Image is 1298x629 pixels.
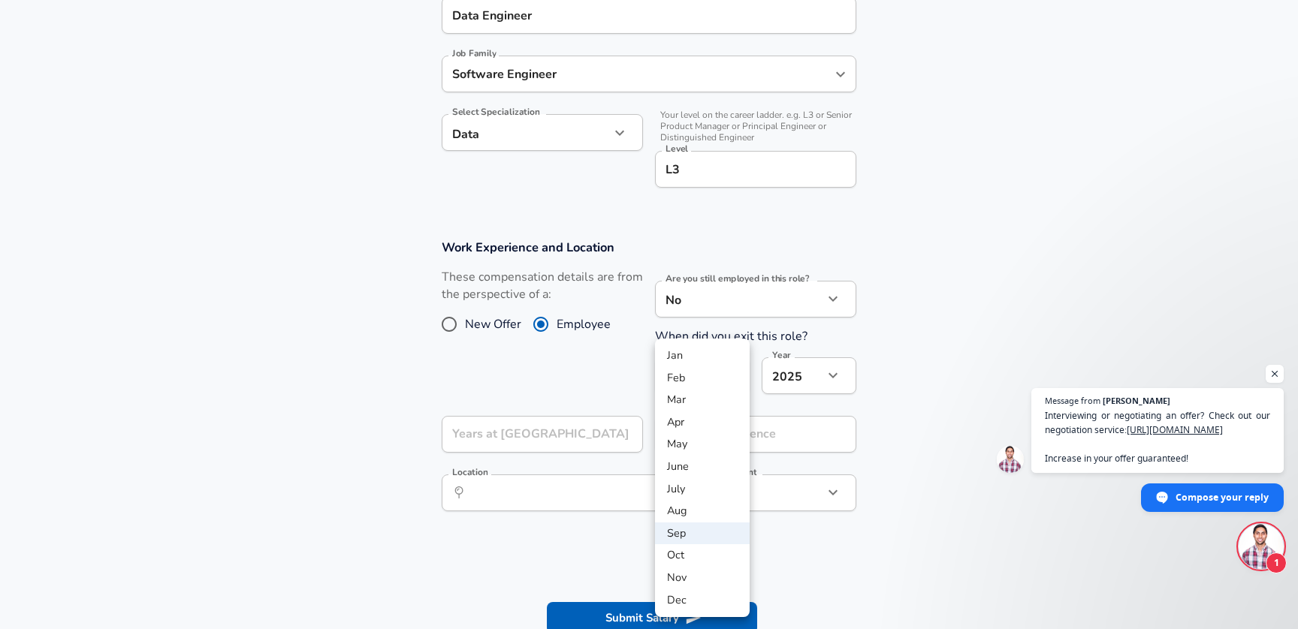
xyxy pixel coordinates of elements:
li: Oct [655,544,750,567]
li: Mar [655,389,750,411]
li: Nov [655,567,750,589]
li: Dec [655,589,750,612]
li: Apr [655,411,750,434]
li: July [655,478,750,501]
li: May [655,433,750,456]
li: Jan [655,345,750,367]
div: Open chat [1239,524,1284,569]
li: Sep [655,522,750,545]
span: Message from [1045,396,1100,405]
span: Compose your reply [1176,484,1269,510]
span: 1 [1266,552,1287,573]
li: Aug [655,500,750,522]
li: June [655,456,750,478]
span: [PERSON_NAME] [1103,396,1170,405]
span: Interviewing or negotiating an offer? Check out our negotiation service: Increase in your offer g... [1045,408,1270,465]
li: Feb [655,367,750,390]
